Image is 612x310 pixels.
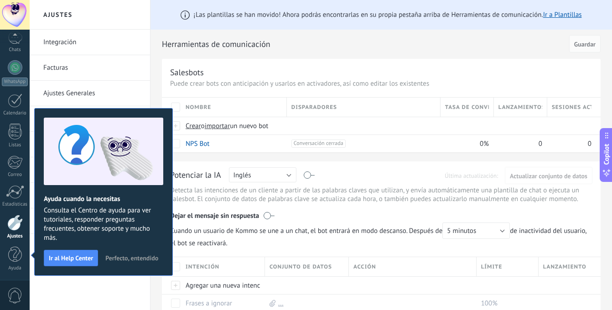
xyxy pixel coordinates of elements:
h2: Herramientas de comunicación [162,35,566,53]
span: 5 minutos [447,227,476,235]
span: Consulta el Centro de ayuda para ver tutoriales, responder preguntas frecuentes, obtener soporte ... [44,206,163,243]
span: Perfecto, entendido [105,255,158,261]
a: Usuarios [43,106,141,132]
span: Lanzamiento [543,263,586,271]
div: Agregar una nueva intención [181,277,260,294]
span: Límite [481,263,503,271]
button: Ir al Help Center [44,250,98,266]
span: de inactividad del usuario, el bot se reactivará. [170,222,592,248]
span: 0 [539,139,542,148]
span: Ir al Help Center [49,255,93,261]
div: 0 [494,135,543,152]
li: Usuarios [30,106,150,132]
span: Copilot [602,144,611,165]
a: Frases a ignorar [186,299,232,308]
li: Facturas [30,55,150,81]
a: ... [278,299,284,308]
div: Calendario [2,110,28,116]
div: WhatsApp [2,77,28,86]
span: 100% [481,299,498,308]
span: Conjunto de datos [270,263,332,271]
li: Ajustes Generales [30,81,150,106]
li: Integración [30,30,150,55]
p: Detecta las intenciones de un cliente a partir de las palabras claves que utilizan, y envía autom... [170,186,592,203]
div: Ajustes [2,233,28,239]
p: Puede crear bots con anticipación y usarlos en activadores, así como editar los existentes [170,79,592,88]
a: Facturas [43,55,141,81]
span: Sesiones activas [552,103,591,112]
span: Cuando un usuario de Kommo se une a un chat, el bot entrará en modo descanso. Después de [170,222,510,239]
button: Inglés [229,167,296,182]
a: Ajustes Generales [43,81,141,106]
div: Dejar el mensaje sin respuesta [170,205,592,222]
span: 0 [588,139,591,148]
h2: Ayuda cuando la necesitas [44,195,163,203]
button: Guardar [569,35,601,52]
a: NPS Bot [186,139,209,148]
span: Crear [186,122,201,130]
button: Perfecto, entendido [101,251,162,265]
div: Ayuda [2,265,28,271]
span: o [201,122,205,130]
span: importar [205,122,230,130]
div: Chats [2,47,28,53]
div: Salesbots [170,67,204,77]
span: Guardar [574,41,596,47]
div: 0 [547,135,591,152]
span: Intención [186,263,219,271]
span: Nombre [186,103,211,112]
span: un nuevo bot [230,122,268,130]
div: 0% [441,135,489,152]
span: Acción [353,263,376,271]
button: 5 minutos [442,222,510,239]
div: Correo [2,172,28,178]
span: ¡Las plantillas se han movido! Ahora podrás encontrarlas en su propia pestaña arriba de Herramien... [193,10,581,19]
span: 0% [480,139,489,148]
span: Inglés [233,171,251,180]
span: Lanzamientos totales [498,103,542,112]
div: Estadísticas [2,201,28,207]
span: Tasa de conversión [445,103,489,112]
span: Conversación cerrada [291,139,346,148]
a: Ir a Plantillas [543,10,582,19]
a: Integración [43,30,141,55]
div: Potenciar la IA [170,170,221,181]
span: Disparadores [291,103,337,112]
div: Listas [2,142,28,148]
